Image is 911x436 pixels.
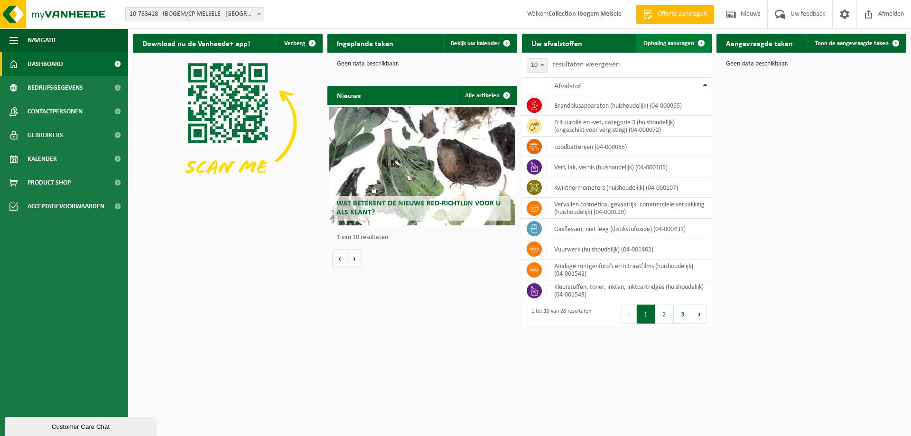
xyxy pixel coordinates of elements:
td: kleurstoffen, toner, inkten, inktcartridges (huishoudelijk) (04-001543) [547,280,712,301]
span: Ophaling aanvragen [643,40,694,46]
td: analoge röntgenfoto’s en nitraatfilms (huishoudelijk) (04-001542) [547,260,712,280]
a: Bekijk uw kalender [443,34,516,53]
td: vuurwerk (huishoudelijk) (04-001462) [547,239,712,260]
a: Ophaling aanvragen [636,34,711,53]
h2: Ingeplande taken [327,34,403,52]
span: Verberg [284,40,305,46]
a: Alle artikelen [457,86,516,105]
td: verf, lak, vernis (huishoudelijk) (04-000105) [547,157,712,177]
span: Gebruikers [28,123,63,147]
span: Kalender [28,147,57,171]
td: kwikthermometers (huishoudelijk) (04-000107) [547,177,712,198]
span: Bekijk uw kalender [451,40,500,46]
td: brandblusapparaten (huishoudelijk) (04-000065) [547,95,712,116]
span: Bedrijfsgegevens [28,76,83,100]
span: Afvalstof [554,83,581,90]
p: Geen data beschikbaar. [726,61,897,67]
td: vervallen cosmetica, gevaarlijk, commerciele verpakking (huishoudelijk) (04-000119) [547,198,712,219]
h2: Uw afvalstoffen [522,34,592,52]
span: Toon de aangevraagde taken [815,40,889,46]
button: Vorige [332,249,347,268]
button: Next [692,305,707,324]
td: frituurolie en -vet, categorie 3 (huishoudelijk) (ongeschikt voor vergisting) (04-000072) [547,116,712,137]
div: 1 tot 10 van 28 resultaten [527,304,591,325]
button: 2 [655,305,674,324]
a: Wat betekent de nieuwe RED-richtlijn voor u als klant? [329,107,515,225]
span: 10-783418 - IBOGEM/CP MELSELE - MELSELE [125,7,264,21]
span: Contactpersonen [28,100,83,123]
span: Wat betekent de nieuwe RED-richtlijn voor u als klant? [336,200,501,216]
h2: Download nu de Vanheede+ app! [133,34,260,52]
button: Verberg [277,34,322,53]
button: Previous [622,305,637,324]
p: Geen data beschikbaar. [337,61,508,67]
button: 3 [674,305,692,324]
td: gasflessen, niet leeg (distikstofoxide) (04-000431) [547,219,712,239]
h2: Aangevraagde taken [716,34,802,52]
td: loodbatterijen (04-000085) [547,137,712,157]
span: Product Shop [28,171,71,195]
h2: Nieuws [327,86,370,104]
span: 10-783418 - IBOGEM/CP MELSELE - MELSELE [126,8,264,21]
strong: Collection Ibogem Melsele [548,10,622,18]
button: 1 [637,305,655,324]
a: Offerte aanvragen [636,5,714,24]
span: Dashboard [28,52,63,76]
button: Volgende [347,249,362,268]
span: Acceptatievoorwaarden [28,195,104,218]
span: Navigatie [28,28,57,52]
span: 10 [527,58,548,73]
label: resultaten weergeven [552,61,620,68]
a: Toon de aangevraagde taken [808,34,905,53]
img: Download de VHEPlus App [133,53,323,195]
iframe: chat widget [5,415,158,436]
span: Offerte aanvragen [655,9,709,19]
p: 1 van 10 resultaten [337,234,512,241]
span: 10 [527,59,547,72]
